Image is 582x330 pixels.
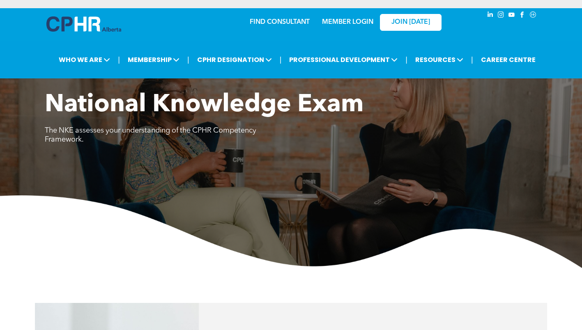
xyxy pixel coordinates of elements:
span: MEMBERSHIP [125,52,182,67]
span: CPHR DESIGNATION [195,52,274,67]
li: | [187,51,189,68]
span: The NKE assesses your understanding of the CPHR Competency Framework. [45,127,256,143]
li: | [280,51,282,68]
a: MEMBER LOGIN [322,19,373,25]
a: linkedin [486,10,495,21]
a: FIND CONSULTANT [250,19,310,25]
span: WHO WE ARE [56,52,113,67]
a: youtube [507,10,516,21]
li: | [405,51,407,68]
a: Social network [529,10,538,21]
a: facebook [518,10,527,21]
a: CAREER CENTRE [478,52,538,67]
a: JOIN [DATE] [380,14,442,31]
span: RESOURCES [413,52,466,67]
span: National Knowledge Exam [45,93,363,117]
span: PROFESSIONAL DEVELOPMENT [287,52,400,67]
img: A blue and white logo for cp alberta [46,16,121,32]
li: | [471,51,473,68]
a: instagram [497,10,506,21]
span: JOIN [DATE] [391,18,430,26]
li: | [118,51,120,68]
